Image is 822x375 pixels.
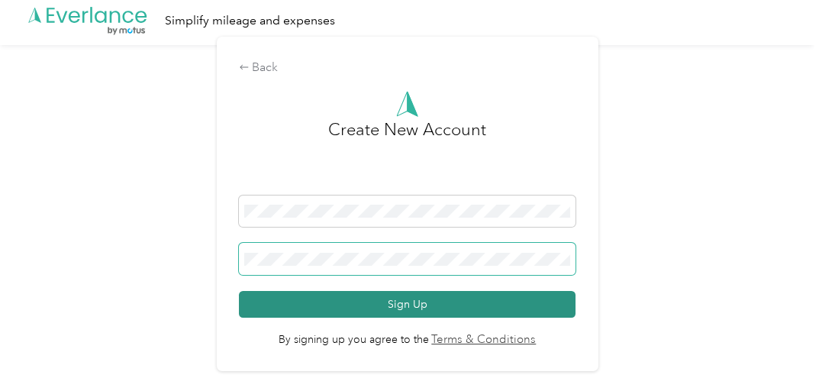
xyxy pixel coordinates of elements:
span: By signing up you agree to the [239,318,575,348]
button: Sign Up [239,291,575,318]
a: Terms & Conditions [429,331,537,349]
div: Simplify mileage and expenses [165,11,335,31]
div: Back [239,59,575,77]
h3: Create New Account [328,117,486,196]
